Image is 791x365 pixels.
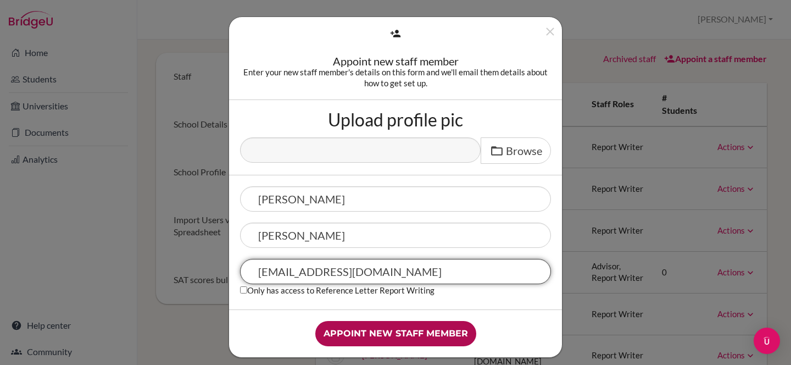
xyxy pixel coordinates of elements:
[240,186,551,212] input: First name
[240,286,247,294] input: Only has access to Reference Letter Report Writing
[754,328,780,354] div: Open Intercom Messenger
[328,111,463,129] label: Upload profile pic
[240,67,551,89] div: Enter your new staff member's details on this form and we'll email them details about how to get ...
[240,56,551,67] div: Appoint new staff member
[240,284,435,296] label: Only has access to Reference Letter Report Writing
[543,25,557,43] button: Close
[506,144,542,157] span: Browse
[315,321,476,346] input: Appoint new staff member
[240,259,551,284] input: Email
[240,223,551,248] input: Last name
